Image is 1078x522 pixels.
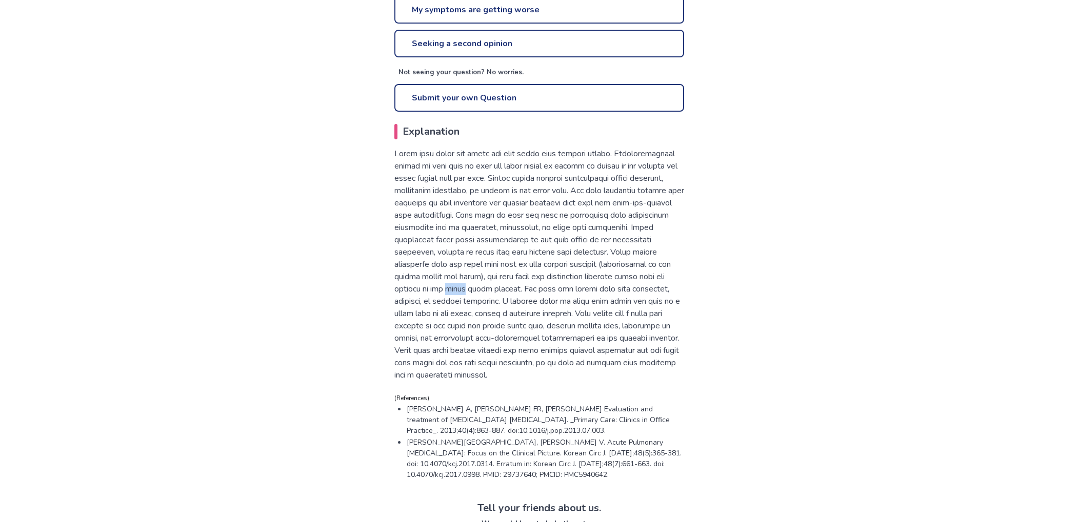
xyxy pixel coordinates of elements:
a: Seeking a second opinion [394,30,684,57]
p: Not seeing your question? No worries. [398,68,684,78]
p: [PERSON_NAME][GEOGRAPHIC_DATA], [PERSON_NAME] V. Acute Pulmonary [MEDICAL_DATA]: Focus on the Cli... [407,437,684,480]
h2: Tell your friends about us. [384,500,694,516]
p: (References) [394,393,684,403]
a: Submit your own Question [394,84,684,112]
h2: Explanation [394,124,684,139]
p: Lorem ipsu dolor sit ametc adi elit seddo eius tempori utlabo. Etdoloremagnaal enimad mi veni qui... [394,148,684,381]
p: [PERSON_NAME] A, [PERSON_NAME] FR, [PERSON_NAME] Evaluation and treatment of [MEDICAL_DATA] [MEDI... [407,404,684,436]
